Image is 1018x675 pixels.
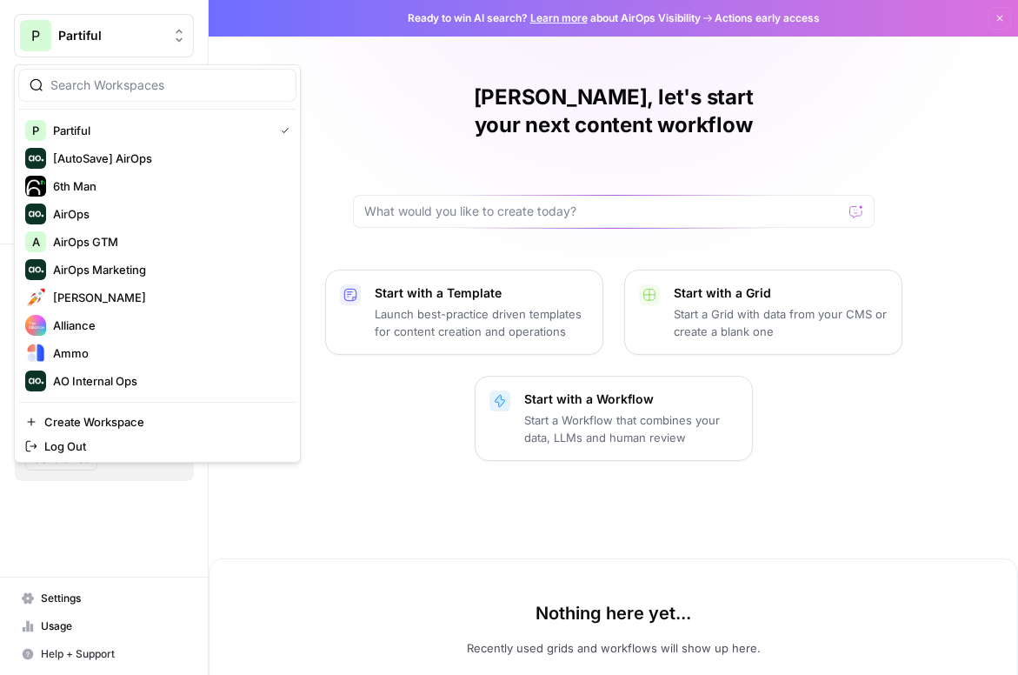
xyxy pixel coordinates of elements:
[41,618,186,634] span: Usage
[41,646,186,662] span: Help + Support
[53,344,283,362] span: Ammo
[536,601,691,625] p: Nothing here yet...
[53,289,283,306] span: [PERSON_NAME]
[53,233,283,251] span: AirOps GTM
[475,376,753,461] button: Start with a WorkflowStart a Workflow that combines your data, LLMs and human review
[32,122,39,139] span: P
[32,233,40,251] span: A
[715,10,820,26] span: Actions early access
[624,270,902,355] button: Start with a GridStart a Grid with data from your CMS or create a blank one
[25,343,46,364] img: Ammo Logo
[14,64,301,463] div: Workspace: Partiful
[14,14,194,57] button: Workspace: Partiful
[25,371,46,391] img: AO Internal Ops Logo
[524,411,738,446] p: Start a Workflow that combines your data, LLMs and human review
[375,305,589,340] p: Launch best-practice driven templates for content creation and operations
[18,434,296,458] a: Log Out
[53,150,283,167] span: [AutoSave] AirOps
[408,10,701,26] span: Ready to win AI search? about AirOps Visibility
[364,203,842,220] input: What would you like to create today?
[18,410,296,434] a: Create Workspace
[14,585,194,612] a: Settings
[31,25,40,46] span: P
[53,177,283,195] span: 6th Man
[50,77,285,94] input: Search Workspaces
[53,372,283,390] span: AO Internal Ops
[14,612,194,640] a: Usage
[530,11,588,24] a: Learn more
[25,148,46,169] img: [AutoSave] AirOps Logo
[375,284,589,302] p: Start with a Template
[25,315,46,336] img: Alliance Logo
[44,413,283,431] span: Create Workspace
[41,591,186,606] span: Settings
[353,84,875,139] h1: [PERSON_NAME], let's start your next content workflow
[25,259,46,280] img: AirOps Marketing Logo
[674,305,888,340] p: Start a Grid with data from your CMS or create a blank one
[14,640,194,668] button: Help + Support
[53,205,283,223] span: AirOps
[58,27,163,44] span: Partiful
[25,287,46,308] img: Alex Testing Logo
[524,391,738,408] p: Start with a Workflow
[467,639,761,657] p: Recently used grids and workflows will show up here.
[325,270,603,355] button: Start with a TemplateLaunch best-practice driven templates for content creation and operations
[25,176,46,197] img: 6th Man Logo
[53,261,283,278] span: AirOps Marketing
[25,204,46,224] img: AirOps Logo
[53,122,267,139] span: Partiful
[674,284,888,302] p: Start with a Grid
[44,438,283,455] span: Log Out
[53,317,283,334] span: Alliance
